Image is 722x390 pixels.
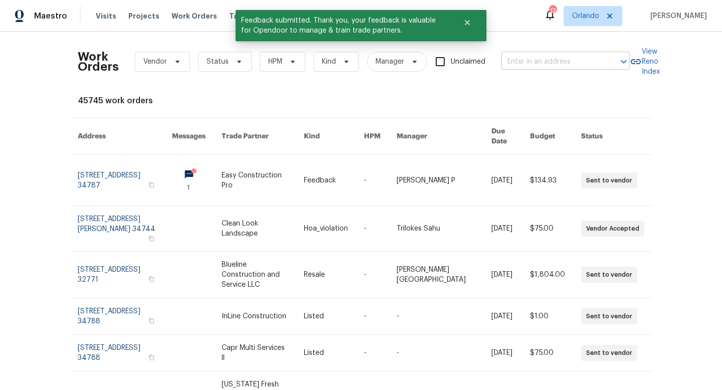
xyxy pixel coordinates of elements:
[128,11,159,21] span: Projects
[573,118,652,155] th: Status
[296,118,356,155] th: Kind
[572,11,599,21] span: Orlando
[522,118,573,155] th: Budget
[296,155,356,206] td: Feedback
[356,252,389,298] td: -
[147,353,156,362] button: Copy Address
[356,118,389,155] th: HPM
[268,57,282,67] span: HPM
[322,57,336,67] span: Kind
[646,11,707,21] span: [PERSON_NAME]
[376,57,404,67] span: Manager
[236,10,451,41] span: Feedback submitted. Thank you, your feedback is valuable for Opendoor to manage & train trade par...
[389,298,483,335] td: -
[389,252,483,298] td: [PERSON_NAME][GEOGRAPHIC_DATA]
[171,11,217,21] span: Work Orders
[389,155,483,206] td: [PERSON_NAME] P
[617,55,631,69] button: Open
[296,298,356,335] td: Listed
[214,206,296,252] td: Clean Look Landscape
[389,206,483,252] td: Trilokes Sahu
[630,47,660,77] a: View Reno Index
[451,13,484,33] button: Close
[214,155,296,206] td: Easy Construction Pro
[451,57,485,67] span: Unclaimed
[296,252,356,298] td: Resale
[143,57,167,67] span: Vendor
[78,96,644,106] div: 45745 work orders
[356,206,389,252] td: -
[389,118,483,155] th: Manager
[296,335,356,371] td: Listed
[164,118,214,155] th: Messages
[34,11,67,21] span: Maestro
[389,335,483,371] td: -
[70,118,164,155] th: Address
[147,180,156,189] button: Copy Address
[147,234,156,243] button: Copy Address
[214,298,296,335] td: InLine Construction
[356,298,389,335] td: -
[214,335,296,371] td: Capr Multi Services ll
[147,275,156,284] button: Copy Address
[147,316,156,325] button: Copy Address
[78,52,119,72] h2: Work Orders
[549,6,556,16] div: 17
[207,57,229,67] span: Status
[214,118,296,155] th: Trade Partner
[214,252,296,298] td: Blueline Construction and Service LLC
[296,206,356,252] td: Hoa_violation
[229,13,250,20] span: Tasks
[483,118,522,155] th: Due Date
[501,54,602,70] input: Enter in an address
[356,335,389,371] td: -
[356,155,389,206] td: -
[96,11,116,21] span: Visits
